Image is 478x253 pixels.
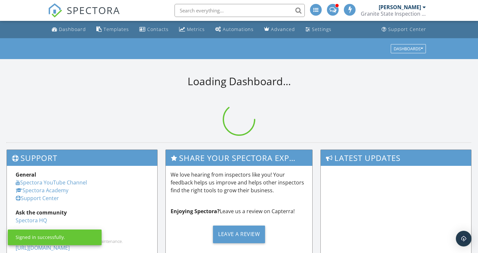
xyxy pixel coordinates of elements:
[166,150,312,166] h3: Share Your Spectora Experience
[391,44,426,53] button: Dashboards
[16,171,36,178] strong: General
[171,208,220,215] strong: Enjoying Spectora?
[379,4,421,10] div: [PERSON_NAME]
[176,24,207,36] a: Metrics
[94,24,132,36] a: Templates
[48,3,62,18] img: The Best Home Inspection Software - Spectora
[16,187,68,194] a: Spectora Academy
[7,150,157,166] h3: Support
[379,24,429,36] a: Support Center
[171,171,307,194] p: We love hearing from inspectors like you! Your feedback helps us improve and helps other inspecto...
[48,9,120,23] a: SPECTORA
[137,24,171,36] a: Contacts
[171,207,307,215] p: Leave us a review on Capterra!
[388,26,426,32] div: Support Center
[361,10,426,17] div: Granite State Inspection Services, LLC
[321,150,471,166] h3: Latest Updates
[16,179,87,186] a: Spectora YouTube Channel
[223,26,254,32] div: Automations
[261,24,298,36] a: Advanced
[303,24,334,36] a: Settings
[16,217,47,224] a: Spectora HQ
[213,24,256,36] a: Automations (Advanced)
[16,244,70,251] a: [URL][DOMAIN_NAME]
[213,226,265,243] div: Leave a Review
[67,3,120,17] span: SPECTORA
[271,26,295,32] div: Advanced
[312,26,331,32] div: Settings
[16,195,59,202] a: Support Center
[104,26,129,32] div: Templates
[16,209,148,216] div: Ask the community
[16,234,65,241] div: Signed in successfully.
[187,26,205,32] div: Metrics
[49,24,89,36] a: Dashboard
[147,26,169,32] div: Contacts
[59,26,86,32] div: Dashboard
[171,220,307,248] a: Leave a Review
[394,46,423,51] div: Dashboards
[456,231,471,246] div: Open Intercom Messenger
[175,4,305,17] input: Search everything...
